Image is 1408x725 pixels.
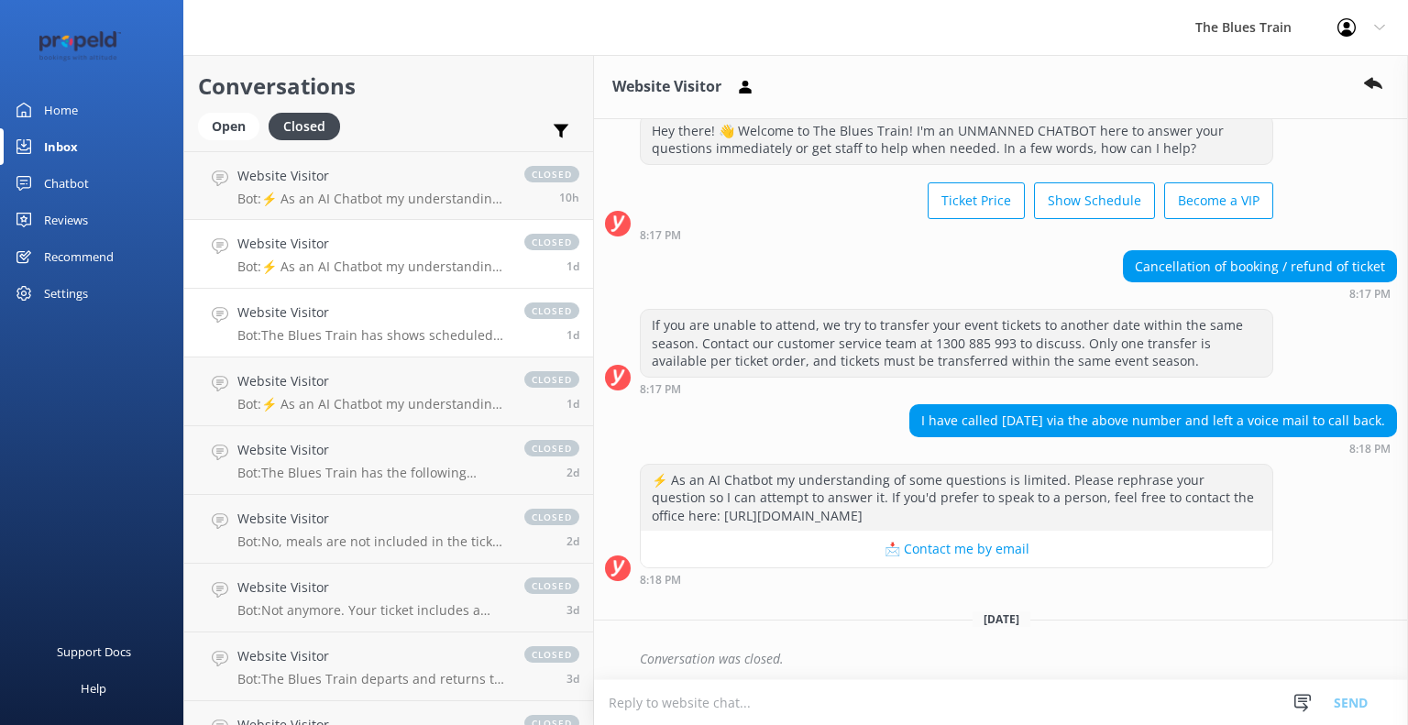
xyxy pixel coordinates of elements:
[81,670,106,707] div: Help
[184,426,593,495] a: Website VisitorBot:The Blues Train has the following shows scheduled: - [DATE]: Saturdays on the ...
[524,577,579,594] span: closed
[184,151,593,220] a: Website VisitorBot:⚡ As an AI Chatbot my understanding of some questions is limited. Please rephr...
[640,228,1273,241] div: Sep 17 2025 08:17pm (UTC +10:00) Australia/Sydney
[605,643,1397,675] div: 2025-09-17T22:34:39.158
[1349,289,1391,300] strong: 8:17 PM
[27,31,133,61] img: 12-1677471078.png
[44,128,78,165] div: Inbox
[524,371,579,388] span: closed
[641,531,1272,567] button: 📩 Contact me by email
[909,442,1397,455] div: Sep 17 2025 08:18pm (UTC +10:00) Australia/Sydney
[237,166,506,186] h4: Website Visitor
[184,564,593,632] a: Website VisitorBot:Not anymore. Your ticket includes a nibbles box, but not a full meal. There ar...
[1124,251,1396,282] div: Cancellation of booking / refund of ticket
[198,115,269,136] a: Open
[237,191,506,207] p: Bot: ⚡ As an AI Chatbot my understanding of some questions is limited. Please rephrase your quest...
[640,382,1273,395] div: Sep 17 2025 08:17pm (UTC +10:00) Australia/Sydney
[237,440,506,460] h4: Website Visitor
[640,643,1397,675] div: Conversation was closed.
[1034,182,1155,219] button: Show Schedule
[566,602,579,618] span: Sep 15 2025 02:53pm (UTC +10:00) Australia/Sydney
[559,190,579,205] span: Sep 19 2025 12:05am (UTC +10:00) Australia/Sydney
[640,575,681,586] strong: 8:18 PM
[1164,182,1273,219] button: Become a VIP
[44,275,88,312] div: Settings
[566,258,579,274] span: Sep 17 2025 08:18pm (UTC +10:00) Australia/Sydney
[237,234,506,254] h4: Website Visitor
[566,327,579,343] span: Sep 17 2025 08:15pm (UTC +10:00) Australia/Sydney
[566,671,579,687] span: Sep 15 2025 11:15am (UTC +10:00) Australia/Sydney
[44,238,114,275] div: Recommend
[566,465,579,480] span: Sep 16 2025 05:28pm (UTC +10:00) Australia/Sydney
[524,302,579,319] span: closed
[237,465,506,481] p: Bot: The Blues Train has the following shows scheduled: - [DATE]: Saturdays on the 4th, 11th, 18t...
[57,633,131,670] div: Support Docs
[269,113,340,140] div: Closed
[641,310,1272,377] div: If you are unable to attend, we try to transfer your event tickets to another date within the sam...
[524,646,579,663] span: closed
[44,92,78,128] div: Home
[640,384,681,395] strong: 8:17 PM
[184,495,593,564] a: Website VisitorBot:No, meals are not included in the ticket cost. Your ticket includes a nibbles ...
[237,302,506,323] h4: Website Visitor
[237,396,506,412] p: Bot: ⚡ As an AI Chatbot my understanding of some questions is limited. Please rephrase your quest...
[184,357,593,426] a: Website VisitorBot:⚡ As an AI Chatbot my understanding of some questions is limited. Please rephr...
[1349,444,1391,455] strong: 8:18 PM
[910,405,1396,436] div: I have called [DATE] via the above number and left a voice mail to call back.
[641,465,1272,532] div: ⚡ As an AI Chatbot my understanding of some questions is limited. Please rephrase your question s...
[237,371,506,391] h4: Website Visitor
[184,289,593,357] a: Website VisitorBot:The Blues Train has shows scheduled on the following dates: - [DATE]: Saturday...
[973,611,1030,627] span: [DATE]
[237,646,506,666] h4: Website Visitor
[524,509,579,525] span: closed
[612,75,721,99] h3: Website Visitor
[641,115,1272,164] div: Hey there! 👋 Welcome to The Blues Train! I'm an UNMANNED CHATBOT here to answer your questions im...
[237,602,506,619] p: Bot: Not anymore. Your ticket includes a nibbles box, but not a full meal. There are plenty of gr...
[237,327,506,344] p: Bot: The Blues Train has shows scheduled on the following dates: - [DATE]: Saturdays on the 4th, ...
[566,533,579,549] span: Sep 16 2025 03:52pm (UTC +10:00) Australia/Sydney
[928,182,1025,219] button: Ticket Price
[237,577,506,598] h4: Website Visitor
[184,220,593,289] a: Website VisitorBot:⚡ As an AI Chatbot my understanding of some questions is limited. Please rephr...
[44,202,88,238] div: Reviews
[524,234,579,250] span: closed
[237,509,506,529] h4: Website Visitor
[640,230,681,241] strong: 8:17 PM
[524,440,579,456] span: closed
[269,115,349,136] a: Closed
[237,258,506,275] p: Bot: ⚡ As an AI Chatbot my understanding of some questions is limited. Please rephrase your quest...
[566,396,579,412] span: Sep 17 2025 02:08pm (UTC +10:00) Australia/Sydney
[524,166,579,182] span: closed
[640,573,1273,586] div: Sep 17 2025 08:18pm (UTC +10:00) Australia/Sydney
[1123,287,1397,300] div: Sep 17 2025 08:17pm (UTC +10:00) Australia/Sydney
[198,113,259,140] div: Open
[184,632,593,701] a: Website VisitorBot:The Blues Train departs and returns to the [GEOGRAPHIC_DATA], located on the c...
[237,671,506,687] p: Bot: The Blues Train departs and returns to the [GEOGRAPHIC_DATA], located on the corner of [GEOG...
[44,165,89,202] div: Chatbot
[198,69,579,104] h2: Conversations
[237,533,506,550] p: Bot: No, meals are not included in the ticket cost. Your ticket includes a nibbles box, but not a...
